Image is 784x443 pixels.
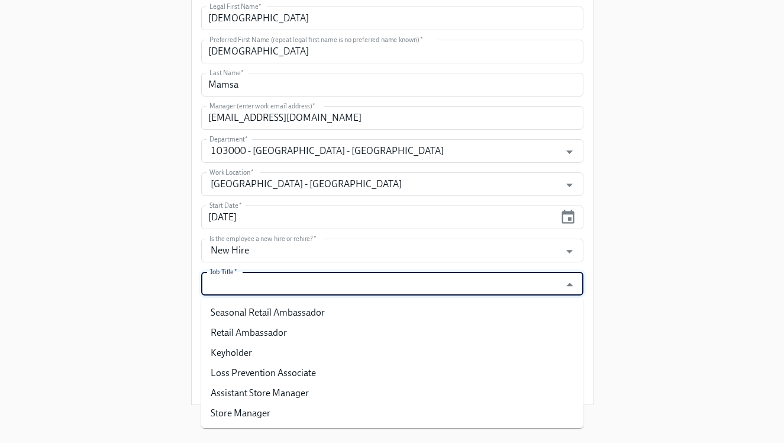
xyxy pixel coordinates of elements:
[201,323,583,343] li: Retail Ambassador
[201,383,583,403] li: Assistant Store Manager
[201,206,556,229] input: MM/DD/YYYY
[560,275,579,294] button: Close
[201,403,583,423] li: Store Manager
[201,343,583,363] li: Keyholder
[560,242,579,261] button: Open
[560,143,579,161] button: Open
[201,303,583,323] li: Seasonal Retail Ambassador
[201,363,583,383] li: Loss Prevention Associate
[560,176,579,194] button: Open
